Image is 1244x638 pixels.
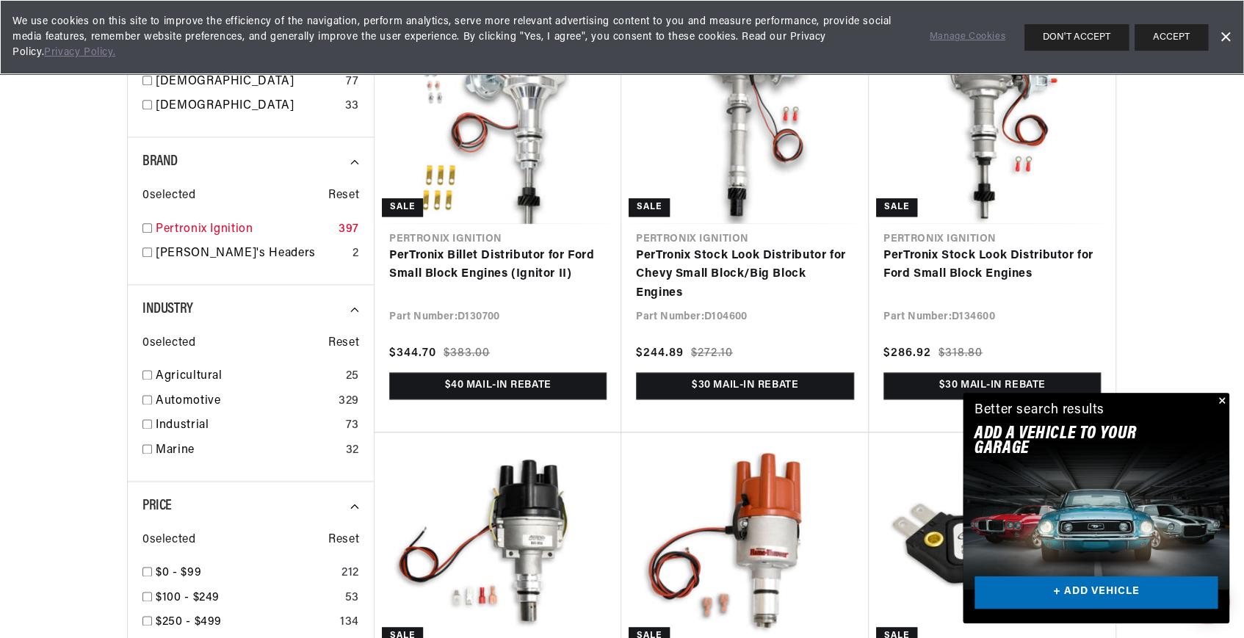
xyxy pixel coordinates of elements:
span: Reset [328,531,359,550]
button: DON'T ACCEPT [1024,24,1129,51]
span: Reset [328,334,359,353]
span: 0 selected [142,531,195,550]
span: 0 selected [142,186,195,206]
div: 53 [345,589,359,608]
span: Industry [142,302,193,316]
a: Privacy Policy. [44,47,115,58]
div: 73 [346,416,359,435]
a: Pertronix Ignition [156,220,333,239]
a: Manage Cookies [930,29,1005,45]
div: Better search results [974,400,1104,421]
a: Agricultural [156,367,340,386]
a: Automotive [156,392,333,411]
span: We use cookies on this site to improve the efficiency of the navigation, perform analytics, serve... [12,14,909,60]
div: 2 [352,244,359,264]
span: Price [142,499,172,513]
button: ACCEPT [1135,24,1208,51]
span: $0 - $99 [156,567,201,579]
div: 32 [346,441,359,460]
a: [PERSON_NAME]'s Headers [156,244,347,264]
h2: Add A VEHICLE to your garage [974,427,1181,457]
a: [DEMOGRAPHIC_DATA] [156,97,339,116]
div: 25 [346,367,359,386]
span: $250 - $499 [156,616,222,628]
a: + ADD VEHICLE [974,576,1218,609]
a: PerTronix Billet Distributor for Ford Small Block Engines (Ignitor II) [389,247,607,284]
a: Industrial [156,416,340,435]
a: [DEMOGRAPHIC_DATA] [156,73,340,92]
div: 212 [341,564,359,583]
a: PerTronix Stock Look Distributor for Chevy Small Block/Big Block Engines [636,247,854,303]
a: Dismiss Banner [1214,26,1236,48]
div: 329 [339,392,359,411]
span: 0 selected [142,334,195,353]
span: Reset [328,186,359,206]
span: $100 - $249 [156,592,220,603]
div: 134 [340,613,359,632]
div: 77 [346,73,359,92]
div: 397 [339,220,359,239]
div: 33 [345,97,359,116]
span: Brand [142,154,178,169]
button: Close [1212,393,1229,410]
a: Marine [156,441,340,460]
a: PerTronix Stock Look Distributor for Ford Small Block Engines [883,247,1101,284]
